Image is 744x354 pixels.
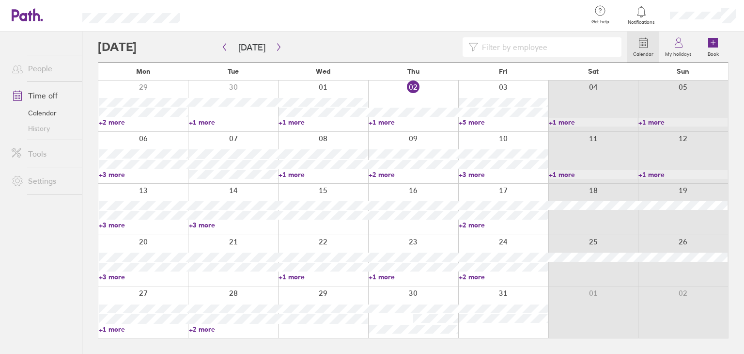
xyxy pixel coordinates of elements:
[369,118,458,127] a: +1 more
[697,32,728,63] a: Book
[702,48,725,57] label: Book
[99,118,188,127] a: +2 more
[189,325,278,334] a: +2 more
[99,325,188,334] a: +1 more
[228,67,239,75] span: Tue
[585,19,616,25] span: Get help
[638,170,728,179] a: +1 more
[316,67,330,75] span: Wed
[459,273,548,281] a: +2 more
[626,5,657,25] a: Notifications
[99,273,188,281] a: +3 more
[626,19,657,25] span: Notifications
[459,170,548,179] a: +3 more
[478,38,616,56] input: Filter by employee
[407,67,419,75] span: Thu
[677,67,689,75] span: Sun
[499,67,508,75] span: Fri
[638,118,728,127] a: +1 more
[4,86,82,105] a: Time off
[459,221,548,229] a: +2 more
[279,273,368,281] a: +1 more
[659,32,697,63] a: My holidays
[549,118,638,127] a: +1 more
[4,59,82,78] a: People
[659,48,697,57] label: My holidays
[99,170,188,179] a: +3 more
[369,170,458,179] a: +2 more
[136,67,151,75] span: Mon
[279,118,368,127] a: +1 more
[627,48,659,57] label: Calendar
[231,39,273,55] button: [DATE]
[627,32,659,63] a: Calendar
[4,171,82,191] a: Settings
[4,144,82,163] a: Tools
[4,105,82,121] a: Calendar
[279,170,368,179] a: +1 more
[369,273,458,281] a: +1 more
[99,221,188,229] a: +3 more
[189,118,278,127] a: +1 more
[549,170,638,179] a: +1 more
[4,121,82,136] a: History
[459,118,548,127] a: +5 more
[189,221,278,229] a: +3 more
[588,67,599,75] span: Sat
